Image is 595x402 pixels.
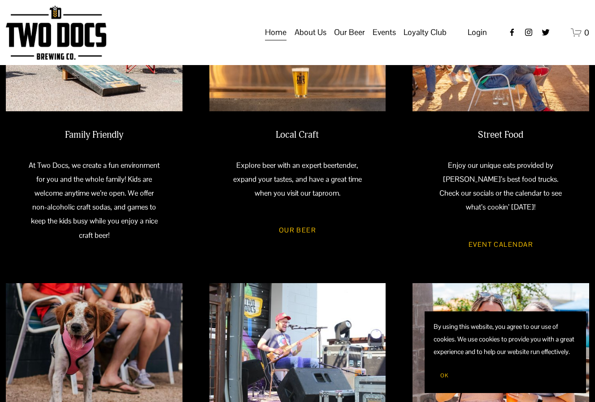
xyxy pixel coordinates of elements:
a: Event Calendar [455,232,547,257]
a: instagram-unauth [524,28,533,37]
a: 0 items in cart [571,27,589,38]
a: Home [265,24,287,41]
h2: Street Food [434,129,567,140]
span: 0 [584,27,589,38]
span: Our Beer [334,25,365,40]
a: folder dropdown [295,24,326,41]
p: Enjoy our unique eats provided by [PERSON_NAME]’s best food trucks. Check our socials or the cale... [434,158,567,214]
a: Login [468,25,487,40]
p: By using this website, you agree to our use of cookies. We use cookies to provide you with a grea... [434,320,577,358]
a: Our Beer [265,218,330,243]
a: folder dropdown [373,24,396,41]
p: At Two Docs, we create a fun environment for you and the whole family! Kids are welcome anytime w... [28,158,160,242]
section: Cookie banner [425,311,586,393]
h2: Family Friendly [28,129,160,140]
h2: Local Craft [231,129,364,140]
button: OK [434,367,455,384]
img: Two Docs Brewing Co. [6,5,106,60]
span: Events [373,25,396,40]
span: About Us [295,25,326,40]
span: Loyalty Club [404,25,447,40]
a: folder dropdown [334,24,365,41]
p: Explore beer with an expert beertender, expand your tastes, and have a great time when you visit ... [231,158,364,201]
a: twitter-unauth [541,28,550,37]
a: Facebook [508,28,517,37]
span: OK [440,372,448,379]
a: folder dropdown [404,24,447,41]
span: Login [468,27,487,37]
